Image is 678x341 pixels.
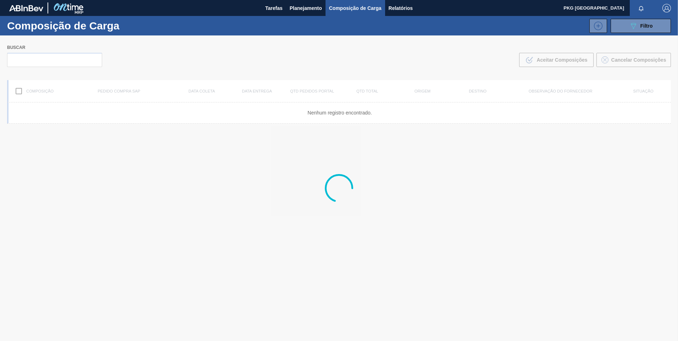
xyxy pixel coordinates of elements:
[329,4,382,12] span: Composição de Carga
[586,19,607,33] div: Nova Composição
[7,22,124,30] h1: Composição de Carga
[265,4,283,12] span: Tarefas
[662,4,671,12] img: Logout
[611,19,671,33] button: Filtro
[640,23,653,29] span: Filtro
[290,4,322,12] span: Planejamento
[9,5,43,11] img: TNhmsLtSVTkK8tSr43FrP2fwEKptu5GPRR3wAAAABJRU5ErkJggg==
[630,3,652,13] button: Notificações
[389,4,413,12] span: Relatórios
